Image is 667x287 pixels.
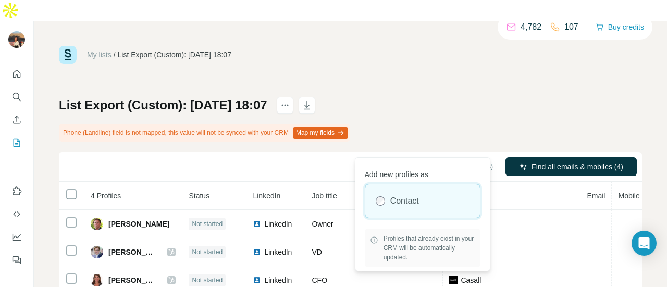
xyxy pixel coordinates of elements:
button: Use Surfe on LinkedIn [8,182,25,201]
span: Owner [312,220,333,228]
span: CFO [312,276,327,284]
p: Add new profiles as [365,165,480,180]
img: Avatar [91,274,103,286]
span: Casall [461,275,481,285]
span: [PERSON_NAME] [108,219,169,229]
img: Avatar [91,218,103,230]
span: LinkedIn [264,247,292,257]
div: Phone (Landline) field is not mapped, this value will not be synced with your CRM [59,124,350,142]
a: My lists [87,51,112,59]
img: Avatar [8,31,25,48]
img: Avatar [91,246,103,258]
img: company-logo [449,276,458,284]
button: Map my fields [293,127,348,139]
span: VD [312,248,322,256]
button: Search [8,88,25,106]
button: Dashboard [8,228,25,246]
div: Open Intercom Messenger [632,231,657,256]
span: Not started [192,276,223,285]
span: [PERSON_NAME] [108,275,157,285]
span: Mobile [618,192,639,200]
span: Job title [312,192,337,200]
button: Use Surfe API [8,205,25,223]
h1: List Export (Custom): [DATE] 18:07 [59,97,267,114]
span: LinkedIn [264,219,292,229]
span: LinkedIn [253,192,280,200]
li: / [114,49,116,60]
button: My lists [8,133,25,152]
img: LinkedIn logo [253,276,261,284]
span: Find all emails & mobiles (4) [532,161,623,172]
button: Enrich CSV [8,110,25,129]
img: LinkedIn logo [253,220,261,228]
span: LinkedIn [264,275,292,285]
img: LinkedIn logo [253,248,261,256]
span: Not started [192,219,223,229]
span: Not started [192,247,223,257]
label: Contact [390,195,419,207]
span: Email [587,192,605,200]
span: Status [189,192,209,200]
button: actions [277,97,293,114]
span: [PERSON_NAME] [108,247,157,257]
p: 4,782 [521,21,541,33]
span: Profiles that already exist in your CRM will be automatically updated. [384,234,475,262]
button: Quick start [8,65,25,83]
p: 107 [564,21,578,33]
button: Buy credits [596,20,644,34]
button: Find all emails & mobiles (4) [505,157,637,176]
button: Feedback [8,251,25,269]
span: 4 Profiles [91,192,121,200]
img: Surfe Logo [59,46,77,64]
div: List Export (Custom): [DATE] 18:07 [118,49,231,60]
